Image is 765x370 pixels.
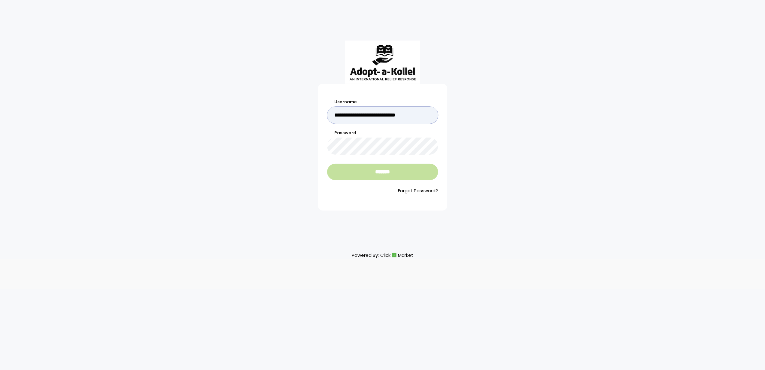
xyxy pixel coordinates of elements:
img: aak_logo_sm.jpeg [345,41,420,84]
label: Username [327,99,438,105]
img: cm_icon.png [392,253,396,257]
a: ClickMarket [380,251,413,259]
p: Powered By: [352,251,413,259]
a: Forgot Password? [327,187,438,194]
label: Password [327,130,438,136]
